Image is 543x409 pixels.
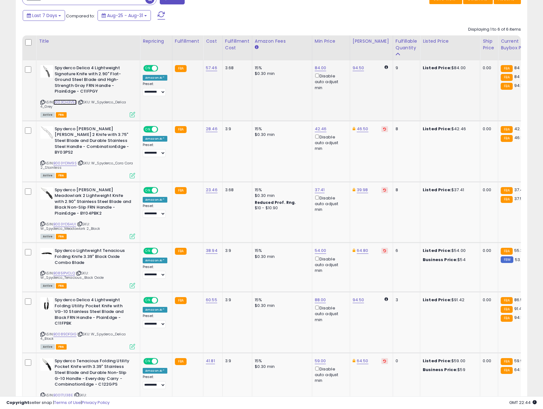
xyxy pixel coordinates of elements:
[40,126,135,178] div: ASIN:
[206,247,218,254] a: 38.94
[514,126,526,132] span: 42.46
[40,112,55,118] span: All listings currently available for purchase on Amazon
[468,27,521,33] div: Displaying 1 to 6 of 6 items
[255,248,307,253] div: 15%
[514,247,526,253] span: 55.35
[175,187,187,194] small: FBA
[40,344,55,350] span: All listings currently available for purchase on Amazon
[206,65,217,71] a: 57.46
[206,38,220,45] div: Cost
[396,38,417,51] div: Fulfillable Quantity
[353,297,364,303] a: 94.50
[157,248,167,254] span: OFF
[483,358,493,364] div: 0.00
[56,283,67,289] span: FBA
[143,38,170,45] div: Repricing
[483,126,493,132] div: 0.00
[206,297,217,303] a: 60.55
[143,82,167,96] div: Preset:
[55,248,131,267] b: Spyderco Lightweight Tenacious Folding Knife 3.39" Black Oxide Combo Blade
[483,38,495,51] div: Ship Price
[143,368,167,374] div: Amazon AI *
[53,100,77,105] a: B003CH3V5E
[501,315,512,322] small: FBA
[501,135,512,142] small: FBA
[53,271,75,276] a: B0851PVCLQ
[40,173,55,178] span: All listings currently available for purchase on Amazon
[206,187,218,193] a: 23.46
[423,126,451,132] b: Listed Price:
[40,222,100,231] span: | SKU: W_Spyderco_Meadowlark 2_Black
[40,283,55,289] span: All listings currently available for purchase on Amazon
[423,38,477,45] div: Listed Price
[66,13,95,19] span: Compared to:
[423,248,475,253] div: $54.00
[225,297,247,303] div: 3.9
[396,187,415,193] div: 8
[315,304,345,323] div: Disable auto adjust min
[501,358,512,365] small: FBA
[40,187,53,200] img: 31Uj4dQ-jkL._SL40_.jpg
[423,367,475,373] div: $59
[483,248,493,253] div: 0.00
[514,297,526,303] span: 86.59
[143,204,167,218] div: Preset:
[206,126,218,132] a: 28.46
[56,234,67,239] span: FBA
[423,367,457,373] b: Business Price:
[255,38,309,45] div: Amazon Fees
[423,247,451,253] b: Listed Price:
[53,332,76,337] a: B0089DFGIG
[56,173,67,178] span: FBA
[40,65,135,117] div: ASIN:
[144,126,152,132] span: ON
[423,65,451,71] b: Listed Price:
[55,358,131,389] b: Spyderco Tenacious Folding Utility Pocket Knife with 3.39" Stainless Steel Blade and Durable Non-...
[107,12,143,19] span: Aug-25 - Aug-31
[396,358,415,364] div: 0
[40,100,126,109] span: | SKU: W_Spyderco_Delica 4_Grey
[175,65,187,72] small: FBA
[315,365,345,384] div: Disable auto adjust min
[143,314,167,328] div: Preset:
[483,65,493,71] div: 0.00
[255,126,307,132] div: 15%
[315,72,345,91] div: Disable auto adjust min
[40,65,53,78] img: 31PsLrAddaL._SL40_.jpg
[396,65,415,71] div: 9
[255,200,296,205] b: Reduced Prof. Rng.
[39,38,137,45] div: Title
[157,298,167,303] span: OFF
[514,135,523,141] span: 46.5
[144,358,152,364] span: ON
[423,257,475,263] div: $54
[225,126,247,132] div: 3.9
[423,187,475,193] div: $37.41
[143,307,167,313] div: Amazon AI *
[225,248,247,253] div: 3.9
[315,194,345,213] div: Disable auto adjust min
[255,205,307,211] div: $10 - $10.90
[514,306,525,312] span: 91.42
[515,257,526,263] span: 53.72
[255,45,259,50] small: Amazon Fees.
[315,38,347,45] div: Min Price
[396,297,415,303] div: 3
[53,161,77,166] a: B003YD1M9S
[55,297,131,328] b: Spyderco Delica 4 Lightweight Folding Utility Pocket Knife with VG-10 Stainless Steel Blade and B...
[32,12,57,19] span: Last 7 Days
[353,38,390,45] div: [PERSON_NAME]
[40,248,53,260] img: 21IegNFquHL._SL40_.jpg
[40,248,135,288] div: ASIN:
[353,65,364,71] a: 94.50
[157,358,167,364] span: OFF
[315,297,326,303] a: 88.00
[483,187,493,193] div: 0.00
[501,126,512,133] small: FBA
[514,65,520,71] span: 84
[514,358,523,364] span: 59.9
[423,358,475,364] div: $59.00
[255,132,307,137] div: $0.30 min
[514,82,523,89] span: 94.5
[501,83,512,90] small: FBA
